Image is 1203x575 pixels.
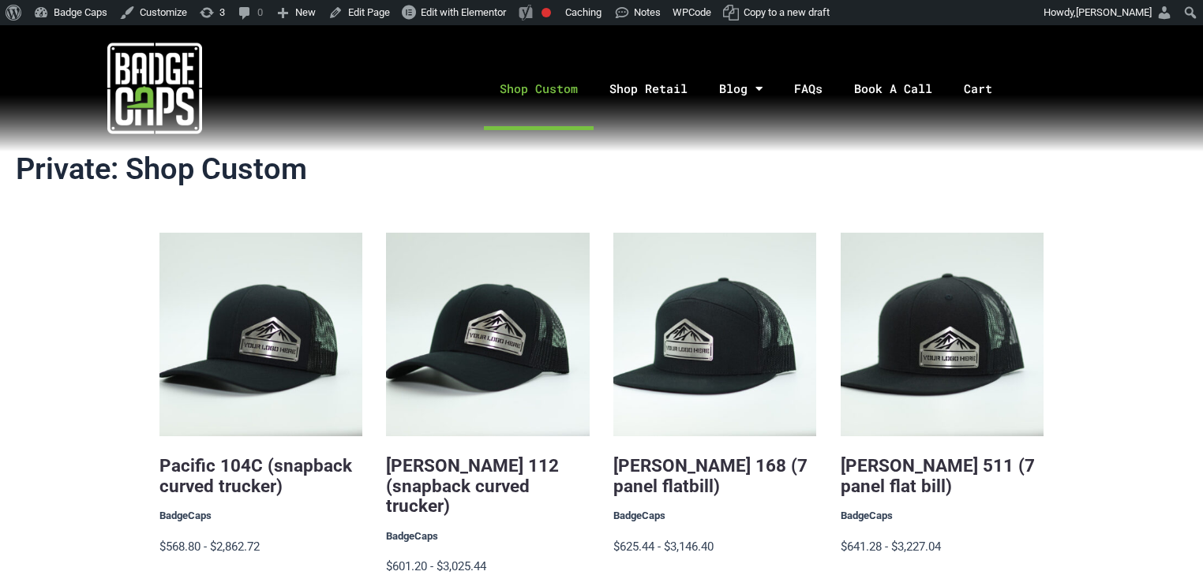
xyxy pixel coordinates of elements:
[16,151,1187,188] h1: Private: Shop Custom
[838,47,948,130] a: Book A Call
[159,455,352,496] a: Pacific 104C (snapback curved trucker)
[841,233,1044,435] button: BadgeCaps - Richardson 511
[613,455,808,496] a: [PERSON_NAME] 168 (7 panel flatbill)
[594,47,703,130] a: Shop Retail
[107,41,202,136] img: badgecaps white logo with green acccent
[386,559,486,573] span: $601.20 - $3,025.44
[703,47,778,130] a: Blog
[484,47,594,130] a: Shop Custom
[1124,499,1203,575] iframe: Chat Widget
[159,510,362,521] span: BadgeCaps
[159,233,362,435] button: BadgeCaps - Pacific 104C
[1076,6,1152,18] span: [PERSON_NAME]
[542,8,551,17] div: Focus keyphrase not set
[778,47,838,130] a: FAQs
[613,510,816,521] span: BadgeCaps
[841,540,941,554] span: $641.28 - $3,227.04
[613,233,816,435] button: BadgeCaps - Richardson 168
[386,233,589,435] button: BadgeCaps - Richardson 112
[159,540,260,554] span: $568.80 - $2,862.72
[386,531,589,541] span: BadgeCaps
[421,6,506,18] span: Edit with Elementor
[309,47,1203,130] nav: Menu
[948,47,1028,130] a: Cart
[841,455,1035,496] a: [PERSON_NAME] 511 (7 panel flat bill)
[841,510,1044,521] span: BadgeCaps
[613,540,714,554] span: $625.44 - $3,146.40
[386,455,559,517] a: [PERSON_NAME] 112 (snapback curved trucker)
